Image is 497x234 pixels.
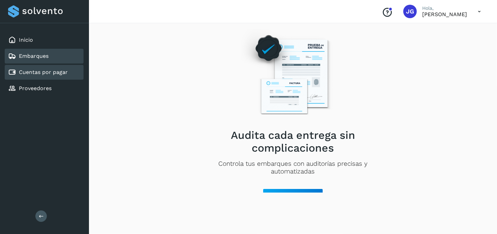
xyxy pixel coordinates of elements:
[19,69,68,75] a: Cuentas por pagar
[19,37,33,43] a: Inicio
[422,11,467,17] p: JAIRO GUILLERMO ASPERÓ
[197,129,389,155] h2: Audita cada entrega sin complicaciones
[5,49,84,64] div: Embarques
[197,160,389,175] p: Controla tus embarques con auditorías precisas y automatizadas
[19,53,49,59] a: Embarques
[235,25,351,123] img: Empty state image
[5,65,84,80] div: Cuentas por pagar
[422,5,467,11] p: Hola,
[5,81,84,96] div: Proveedores
[5,33,84,47] div: Inicio
[19,85,52,91] a: Proveedores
